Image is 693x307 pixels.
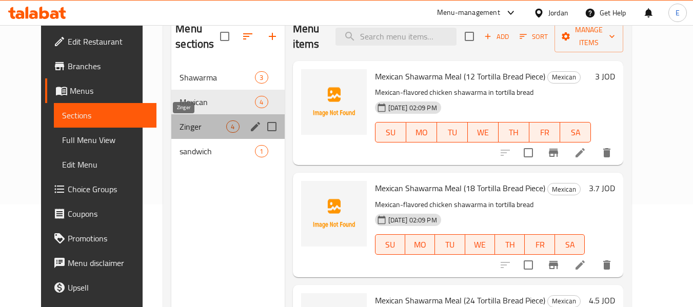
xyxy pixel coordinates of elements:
div: items [255,71,268,84]
span: Mexican [548,295,580,307]
button: Branch-specific-item [541,253,566,277]
span: [DATE] 02:09 PM [384,103,441,113]
span: FR [529,237,550,252]
span: Coupons [68,208,149,220]
span: Mexican [548,71,580,83]
a: Menus [45,78,157,103]
span: 1 [255,147,267,156]
span: Zinger [180,120,226,133]
button: WE [465,234,495,255]
span: Select all sections [214,26,235,47]
button: Sort [517,29,550,45]
a: Choice Groups [45,177,157,201]
span: SA [564,125,587,140]
a: Upsell [45,275,157,300]
span: SU [380,125,402,140]
h6: 3.7 JOD [589,181,615,195]
span: Mexican Shawarma Meal (12 Tortilla Bread Piece) [375,69,545,84]
span: TU [441,125,464,140]
div: Mexican4 [171,90,284,114]
div: Mexican [547,183,581,195]
span: Select section [459,26,480,47]
button: SA [555,234,585,255]
img: Mexican Shawarma Meal (18 Tortilla Bread Piece) [301,181,367,247]
span: [DATE] 02:09 PM [384,215,441,225]
span: SA [559,237,581,252]
button: TH [495,234,525,255]
a: Edit Restaurant [45,29,157,54]
span: SU [380,237,401,252]
p: Mexican-flavored chicken shawarma in tortilla bread [375,198,585,211]
h2: Menu items [293,21,324,52]
span: Sort [520,31,548,43]
button: SA [560,122,591,142]
a: Edit menu item [574,259,586,271]
span: sandwich [180,145,255,157]
button: MO [406,122,437,142]
button: edit [248,119,263,134]
span: Mexican [180,96,255,108]
span: MO [409,237,431,252]
button: FR [525,234,555,255]
div: items [226,120,239,133]
a: Sections [54,103,157,128]
button: Add section [260,24,285,49]
span: Mexican [548,183,580,195]
span: Choice Groups [68,183,149,195]
a: Edit Menu [54,152,157,177]
div: Jordan [548,7,568,18]
div: sandwich1 [171,139,284,163]
nav: Menu sections [171,61,284,168]
p: Mexican-flavored chicken shawarma in tortilla bread [375,86,591,99]
div: Menu-management [437,7,500,19]
span: 4 [227,122,239,132]
span: Menus [70,85,149,97]
button: SU [375,234,405,255]
span: MO [410,125,433,140]
button: TU [437,122,468,142]
div: Zinger4edit [171,114,284,139]
button: SU [375,122,406,142]
span: WE [472,125,494,140]
button: WE [468,122,499,142]
img: Mexican Shawarma Meal (12 Tortilla Bread Piece) [301,69,367,135]
span: Sort sections [235,24,260,49]
div: Shawarma3 [171,65,284,90]
button: TU [435,234,465,255]
a: Coupons [45,201,157,226]
span: Upsell [68,281,149,294]
span: Mexican Shawarma Meal (18 Tortilla Bread Piece) [375,180,545,196]
span: 3 [255,73,267,83]
div: Mexican [547,71,581,84]
span: Promotions [68,232,149,244]
span: 4 [255,97,267,107]
a: Edit menu item [574,147,586,159]
button: FR [529,122,560,142]
button: delete [595,140,619,165]
span: Menu disclaimer [68,257,149,269]
button: Manage items [555,21,623,52]
a: Menu disclaimer [45,251,157,275]
span: Shawarma [180,71,255,84]
button: Add [480,29,513,45]
span: Branches [68,60,149,72]
span: WE [469,237,491,252]
a: Promotions [45,226,157,251]
span: Sort items [513,29,555,45]
h6: 3 JOD [595,69,615,84]
span: Select to update [518,142,539,163]
span: Select to update [518,254,539,276]
span: Add item [480,29,513,45]
span: FR [533,125,556,140]
button: delete [595,253,619,277]
span: E [676,7,680,18]
span: Edit Restaurant [68,35,149,48]
h2: Menu sections [175,21,220,52]
span: TH [503,125,525,140]
span: Edit Menu [62,158,149,171]
a: Full Menu View [54,128,157,152]
span: TH [499,237,521,252]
